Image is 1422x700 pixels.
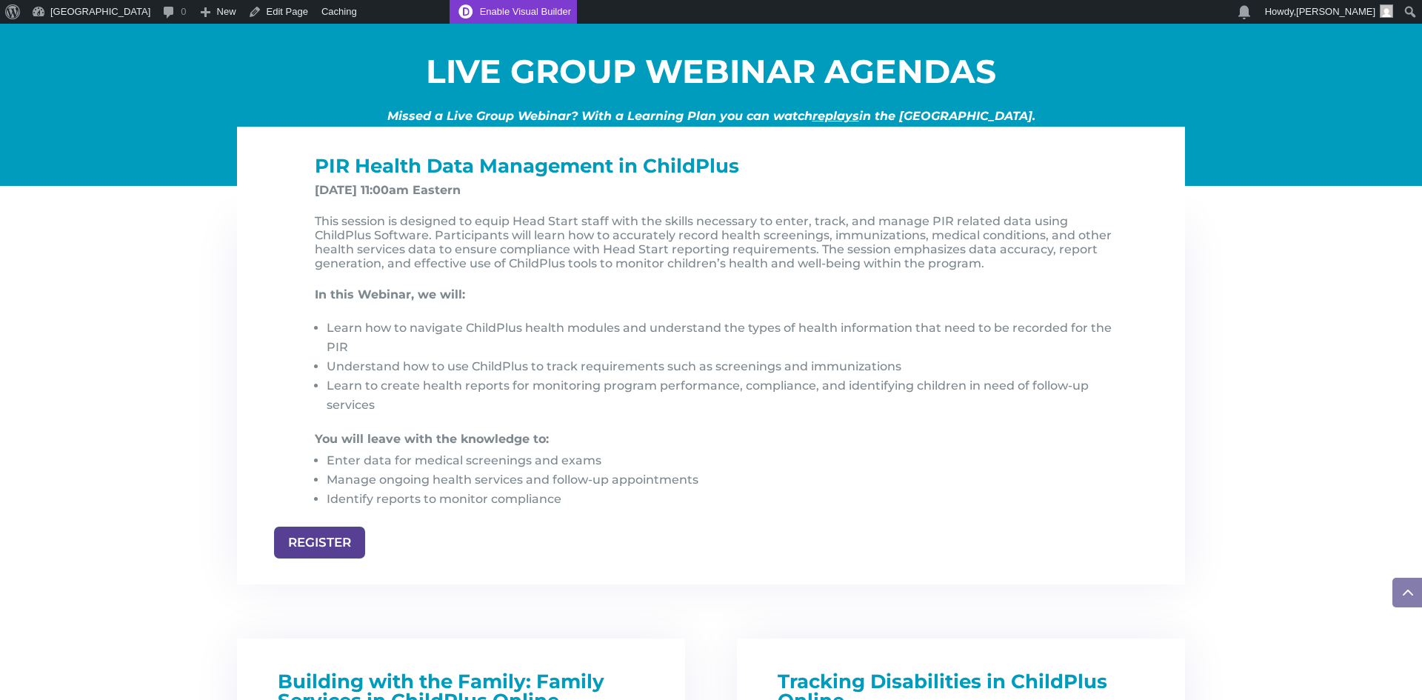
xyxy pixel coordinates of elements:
[315,154,739,178] span: PIR Health Data Management in ChildPlus
[327,490,1118,509] li: Identify reports to monitor compliance
[315,183,461,197] strong: [DATE] 11:00am Eastern
[315,214,1118,282] p: This session is designed to equip Head Start staff with the skills necessary to enter, track, and...
[315,287,465,301] strong: In this Webinar, we will:
[812,109,859,123] a: replays
[387,109,1035,123] span: Missed a Live Group Webinar? With a Learning Plan you can watch in the [GEOGRAPHIC_DATA].
[315,432,549,446] strong: You will leave with the knowledge to:
[327,319,1118,357] li: Learn how to navigate ChildPlus health modules and understand the types of health information tha...
[372,3,455,21] img: Views over 48 hours. Click for more Jetpack Stats.
[237,55,1185,95] h5: Live Group Webinar Agendas
[274,527,365,559] a: REGISTER
[327,357,1118,376] li: Understand how to use ChildPlus to track requirements such as screenings and immunizations
[327,376,1118,415] li: Learn to create health reports for monitoring program performance, compliance, and identifying ch...
[327,451,1118,470] li: Enter data for medical screenings and exams
[1296,6,1375,17] span: [PERSON_NAME]
[327,470,1118,490] li: Manage ongoing health services and follow-up appointments
[1180,540,1422,700] iframe: Chat Widget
